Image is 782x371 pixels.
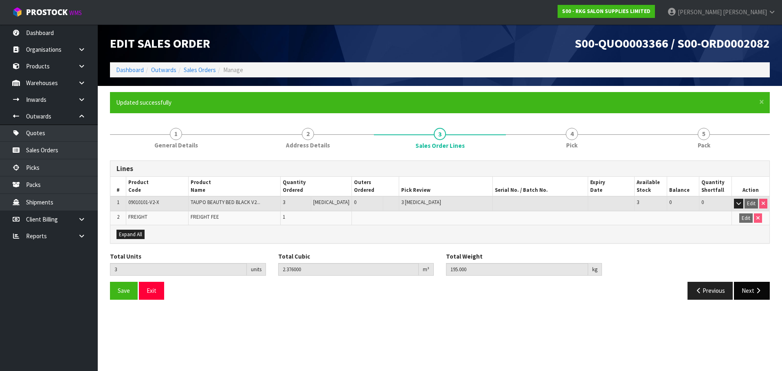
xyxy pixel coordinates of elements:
[154,141,198,149] span: General Details
[223,66,243,74] span: Manage
[434,128,446,140] span: 3
[698,128,710,140] span: 5
[759,96,764,108] span: ×
[302,128,314,140] span: 2
[188,177,280,196] th: Product Name
[698,141,710,149] span: Pack
[558,5,655,18] a: S00 - RKG SALON SUPPLIES LIMITED
[575,35,770,51] span: S00-QUO0003366 / S00-ORD0002082
[69,9,82,17] small: WMS
[116,66,144,74] a: Dashboard
[667,177,699,196] th: Balance
[566,141,578,149] span: Pick
[116,165,763,173] h3: Lines
[139,282,164,299] button: Exit
[110,252,141,261] label: Total Units
[446,263,588,276] input: Total Weight
[734,282,770,299] button: Next
[126,177,188,196] th: Product Code
[739,213,753,223] button: Edit
[116,230,145,239] button: Expand All
[401,199,441,206] span: 3 [MEDICAL_DATA]
[12,7,22,17] img: cube-alt.png
[588,263,602,276] div: kg
[278,263,419,276] input: Total Cubic
[701,199,704,206] span: 0
[354,199,356,206] span: 0
[110,263,247,276] input: Total Units
[635,177,667,196] th: Available Stock
[283,199,285,206] span: 3
[286,141,330,149] span: Address Details
[669,199,672,206] span: 0
[562,8,650,15] strong: S00 - RKG SALON SUPPLIES LIMITED
[281,177,352,196] th: Quantity Ordered
[745,199,758,209] button: Edit
[116,99,171,106] span: Updated successfully
[247,263,266,276] div: units
[151,66,176,74] a: Outwards
[723,8,767,16] span: [PERSON_NAME]
[110,177,126,196] th: #
[446,252,483,261] label: Total Weight
[283,213,285,220] span: 1
[731,177,769,196] th: Action
[313,199,349,206] span: [MEDICAL_DATA]
[128,213,147,220] span: FREIGHT
[170,128,182,140] span: 1
[699,177,732,196] th: Quantity Shortfall
[588,177,635,196] th: Expiry Date
[117,213,119,220] span: 2
[493,177,588,196] th: Serial No. / Batch No.
[352,177,399,196] th: Outers Ordered
[110,35,210,51] span: Edit Sales Order
[26,7,68,18] span: ProStock
[118,287,130,294] span: Save
[110,282,138,299] button: Save
[117,199,119,206] span: 1
[278,252,310,261] label: Total Cubic
[191,213,219,220] span: FREIGHT FEE
[128,199,159,206] span: 09010101-V2-X
[678,8,722,16] span: [PERSON_NAME]
[110,154,770,306] span: Sales Order Lines
[419,263,434,276] div: m³
[688,282,733,299] button: Previous
[637,199,639,206] span: 3
[399,177,493,196] th: Pick Review
[566,128,578,140] span: 4
[119,231,142,238] span: Expand All
[191,199,260,206] span: TAUPO BEAUTY BED BLACK V2...
[184,66,216,74] a: Sales Orders
[415,141,465,150] span: Sales Order Lines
